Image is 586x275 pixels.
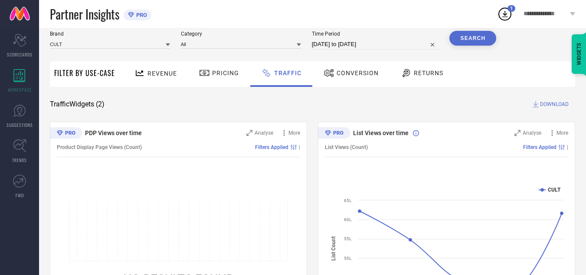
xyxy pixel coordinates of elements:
[212,70,239,76] span: Pricing
[16,192,24,199] span: FWD
[255,144,288,150] span: Filters Applied
[50,127,82,140] div: Premium
[54,68,115,78] span: Filter By Use-Case
[50,100,105,109] span: Traffic Widgets ( 2 )
[7,122,33,128] span: SUGGESTIONS
[318,127,350,140] div: Premium
[255,130,273,136] span: Analyse
[344,256,352,261] text: 50L
[325,144,368,150] span: List Views (Count)
[344,217,352,222] text: 60L
[523,130,541,136] span: Analyse
[299,144,300,150] span: |
[7,51,33,58] span: SCORECARDS
[312,31,439,37] span: Time Period
[50,31,170,37] span: Brand
[147,70,177,77] span: Revenue
[523,144,557,150] span: Filters Applied
[540,100,569,109] span: DOWNLOAD
[331,236,337,261] tspan: List Count
[312,39,439,50] input: Select time period
[344,198,352,203] text: 65L
[181,31,301,37] span: Category
[567,144,568,150] span: |
[497,6,513,22] div: Open download list
[57,144,142,150] span: Product Display Page Views (Count)
[337,70,379,76] span: Conversion
[8,86,32,93] span: WORKSPACE
[414,70,443,76] span: Returns
[557,130,568,136] span: More
[85,129,142,136] span: PDP Views over time
[344,236,352,241] text: 55L
[50,5,119,23] span: Partner Insights
[510,6,513,11] span: 1
[12,157,27,163] span: TRENDS
[288,130,300,136] span: More
[449,31,496,46] button: Search
[274,70,301,76] span: Traffic
[134,12,147,18] span: PRO
[246,130,252,136] svg: Zoom
[548,187,561,193] text: CULT
[514,130,521,136] svg: Zoom
[353,129,409,136] span: List Views over time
